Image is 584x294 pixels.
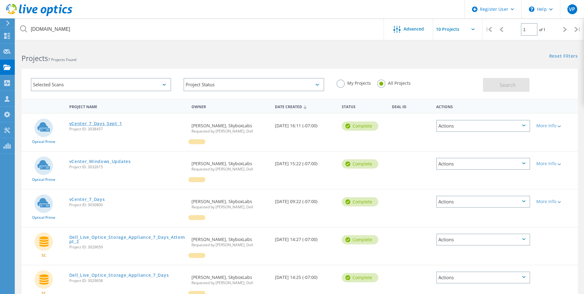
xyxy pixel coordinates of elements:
div: Complete [342,197,378,206]
a: vCenter_Windows_Updates [69,159,131,164]
span: SC [42,254,46,257]
div: Date Created [272,100,339,112]
div: Status [339,100,389,112]
div: [DATE] 15:22 (-07:00) [272,152,339,172]
div: Actions [436,272,530,284]
div: [PERSON_NAME], SkyboxLabs [188,114,272,139]
div: More Info [536,199,575,204]
span: Requested by [PERSON_NAME], Dell [191,281,269,285]
span: Optical Prime [32,216,55,219]
div: More Info [536,124,575,128]
button: Search [483,78,530,92]
div: [PERSON_NAME], SkyboxLabs [188,190,272,215]
div: [DATE] 09:22 (-07:00) [272,190,339,210]
div: [PERSON_NAME], SkyboxLabs [188,265,272,291]
span: Project ID: 3030800 [69,203,186,207]
span: Project ID: 3029659 [69,245,186,249]
span: 7 Projects Found [48,57,76,62]
span: VP [569,7,575,12]
svg: \n [529,6,534,12]
div: Complete [342,159,378,169]
a: Reset Filters [549,54,578,59]
a: Dell_Live_Optice_Storage_Appliance_7_Days_Attempt_2 [69,235,186,244]
span: Requested by [PERSON_NAME], Dell [191,129,269,133]
div: Complete [342,273,378,282]
div: [DATE] 16:11 (-07:00) [272,114,339,134]
div: [PERSON_NAME], SkyboxLabs [188,152,272,177]
label: My Projects [336,80,371,85]
a: Dell_Live_Optice_Storage_Appliance_7_Days [69,273,169,277]
div: | [571,18,584,40]
div: Selected Scans [31,78,171,91]
span: of 1 [539,27,546,32]
div: Actions [436,196,530,208]
div: [DATE] 14:27 (-07:00) [272,227,339,248]
span: Project ID: 3038457 [69,127,186,131]
div: [PERSON_NAME], SkyboxLabs [188,227,272,253]
div: Complete [342,235,378,244]
a: vCenter_7_Days_Sept_1 [69,121,122,126]
div: | [482,18,495,40]
div: Actions [436,234,530,246]
div: [DATE] 14:25 (-07:00) [272,265,339,286]
div: Deal Id [389,100,433,112]
b: Projects [22,53,48,63]
span: Optical Prime [32,140,55,144]
div: Project Status [183,78,324,91]
div: Actions [436,158,530,170]
span: Search [500,82,516,88]
div: More Info [536,161,575,166]
input: Search projects by name, owner, ID, company, etc [15,18,384,40]
div: Owner [188,100,272,112]
span: Optical Prime [32,178,55,182]
span: Requested by [PERSON_NAME], Dell [191,167,269,171]
label: All Projects [377,80,411,85]
span: Requested by [PERSON_NAME], Dell [191,243,269,247]
div: Actions [433,100,533,112]
span: Project ID: 3032615 [69,165,186,169]
a: vCenter_7_Days [69,197,105,202]
span: Advanced [404,27,424,31]
a: Live Optics Dashboard [6,13,72,17]
div: Complete [342,121,378,131]
span: Project ID: 3029658 [69,279,186,283]
span: Requested by [PERSON_NAME], Dell [191,205,269,209]
div: Actions [436,120,530,132]
div: Project Name [66,100,189,112]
